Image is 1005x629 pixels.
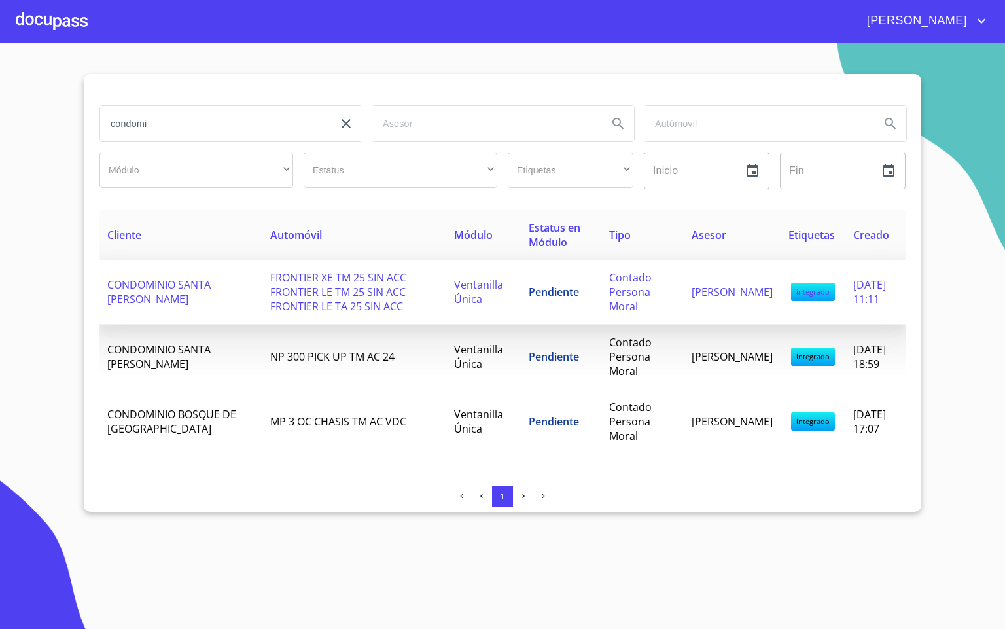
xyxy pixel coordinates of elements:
[454,228,493,242] span: Módulo
[853,407,886,436] span: [DATE] 17:07
[107,278,211,306] span: CONDOMINIO SANTA [PERSON_NAME]
[529,221,580,249] span: Estatus en Módulo
[99,153,293,188] div: ​
[644,106,870,141] input: search
[508,153,633,188] div: ​
[692,228,726,242] span: Asesor
[500,492,504,501] span: 1
[529,414,579,429] span: Pendiente
[609,270,652,314] span: Contado Persona Moral
[270,414,406,429] span: MP 3 OC CHASIS TM AC VDC
[853,342,886,371] span: [DATE] 18:59
[692,285,773,299] span: [PERSON_NAME]
[853,228,889,242] span: Creado
[791,412,835,431] span: integrado
[788,228,835,242] span: Etiquetas
[270,350,395,364] span: NP 300 PICK UP TM AC 24
[270,228,322,242] span: Automóvil
[454,342,503,371] span: Ventanilla Única
[609,228,631,242] span: Tipo
[791,348,835,366] span: integrado
[529,285,579,299] span: Pendiente
[791,283,835,301] span: integrado
[875,108,906,139] button: Search
[304,153,497,188] div: ​
[857,10,974,31] span: [PERSON_NAME]
[454,407,503,436] span: Ventanilla Única
[270,270,406,314] span: FRONTIER XE TM 25 SIN ACC FRONTIER LE TM 25 SIN ACC FRONTIER LE TA 25 SIN ACC
[492,486,513,507] button: 1
[454,278,503,306] span: Ventanilla Única
[330,108,362,139] button: clear input
[100,106,325,141] input: search
[853,278,886,306] span: [DATE] 11:11
[107,228,141,242] span: Cliente
[107,407,236,436] span: CONDOMINIO BOSQUE DE [GEOGRAPHIC_DATA]
[603,108,634,139] button: Search
[107,342,211,371] span: CONDOMINIO SANTA [PERSON_NAME]
[692,350,773,364] span: [PERSON_NAME]
[692,414,773,429] span: [PERSON_NAME]
[609,335,652,378] span: Contado Persona Moral
[372,106,597,141] input: search
[857,10,989,31] button: account of current user
[609,400,652,443] span: Contado Persona Moral
[529,350,579,364] span: Pendiente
